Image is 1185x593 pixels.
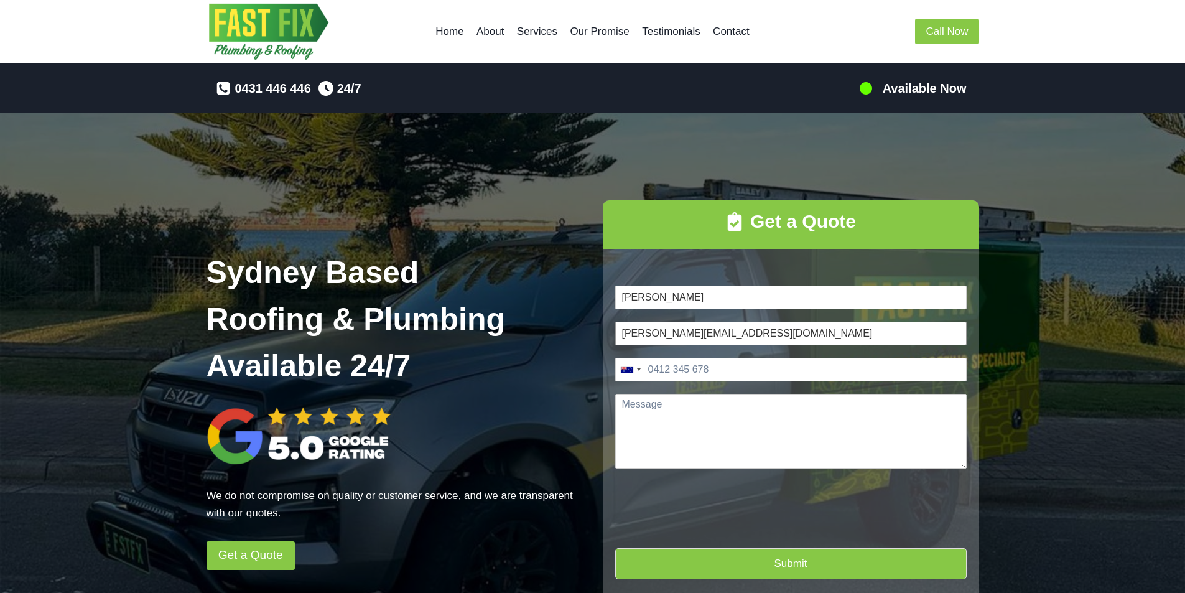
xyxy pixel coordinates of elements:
[707,17,756,47] a: Contact
[470,17,511,47] a: About
[615,358,967,381] input: Phone
[636,17,707,47] a: Testimonials
[616,358,644,381] button: Selected country
[564,17,636,47] a: Our Promise
[615,286,967,309] input: Name
[511,17,564,47] a: Services
[429,17,756,47] nav: Primary Navigation
[337,78,361,98] span: 24/7
[750,211,856,231] strong: Get a Quote
[216,78,310,98] a: 0431 446 446
[858,81,873,96] img: 100-percents.png
[615,481,804,574] iframe: reCAPTCHA
[915,19,978,44] a: Call Now
[207,250,583,390] h1: Sydney Based Roofing & Plumbing Available 24/7
[207,487,583,521] p: We do not compromise on quality or customer service, and we are transparent with our quotes.
[218,546,283,565] span: Get a Quote
[429,17,470,47] a: Home
[207,541,295,570] a: Get a Quote
[615,322,967,345] input: Email
[615,548,967,579] button: Submit
[883,79,967,98] h5: Available Now
[235,78,310,98] span: 0431 446 446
